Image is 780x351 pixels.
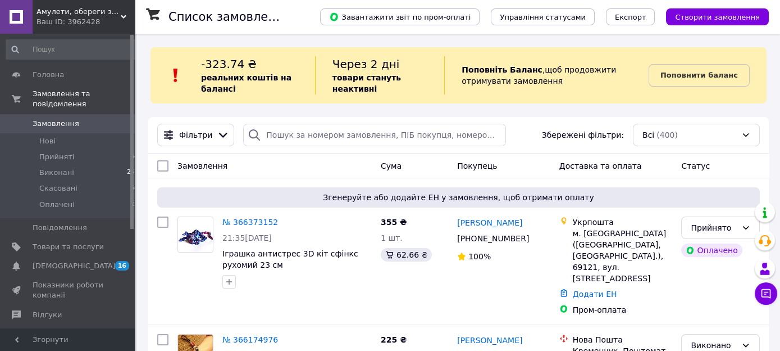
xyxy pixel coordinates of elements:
[39,200,75,210] span: Оплачені
[222,218,278,227] a: № 366373152
[462,65,542,74] b: Поповніть Баланс
[681,161,710,170] span: Статус
[755,282,777,305] button: Чат з покупцем
[660,71,738,79] b: Поповнити баланс
[201,73,291,93] b: реальних коштів на балансі
[33,223,87,233] span: Повідомлення
[542,129,624,141] span: Збережені фільтри:
[320,8,480,25] button: Завантажити звіт по пром-оплаті
[332,73,401,93] b: товари стануть неактивні
[162,192,755,203] span: Згенеруйте або додайте ЕН у замовлення, щоб отримати оплату
[167,67,184,84] img: :exclamation:
[33,89,135,109] span: Замовлення та повідомлення
[491,8,595,25] button: Управління статусами
[573,217,673,228] div: Укрпошта
[6,39,140,60] input: Пошук
[381,335,407,344] span: 225 ₴
[115,261,129,271] span: 16
[33,280,104,300] span: Показники роботи компанії
[222,335,278,344] a: № 366174976
[39,168,74,178] span: Виконані
[381,248,432,262] div: 62.66 ₴
[39,183,77,193] span: Скасовані
[642,129,654,141] span: Всі
[457,335,522,346] a: [PERSON_NAME]
[656,130,678,139] span: (400)
[573,334,673,345] div: Нова Пошта
[177,161,227,170] span: Замовлення
[573,290,617,299] a: Додати ЕН
[37,7,121,17] span: Амулети, обереги з каміння
[381,218,407,227] span: 355 ₴
[222,233,272,242] span: 21:35[DATE]
[468,252,491,261] span: 100%
[222,249,358,269] a: Іграшка антистрес 3D кіт сфінкс рухомий 23 см
[559,161,642,170] span: Доставка та оплата
[444,56,649,94] div: , щоб продовжити отримувати замовлення
[39,136,56,146] span: Нові
[329,12,471,22] span: Завантажити звіт по пром-оплаті
[649,64,750,87] a: Поповнити баланс
[615,13,646,21] span: Експорт
[127,168,139,178] span: 255
[33,261,116,271] span: [DEMOGRAPHIC_DATA]
[457,217,522,228] a: [PERSON_NAME]
[201,57,257,71] span: -323.74 ₴
[33,70,64,80] span: Головна
[681,244,742,257] div: Оплачено
[457,161,497,170] span: Покупець
[381,233,403,242] span: 1 шт.
[33,242,104,252] span: Товари та послуги
[666,8,769,25] button: Створити замовлення
[39,152,74,162] span: Прийняті
[500,13,586,21] span: Управління статусами
[178,217,213,252] img: Фото товару
[33,119,79,129] span: Замовлення
[381,161,402,170] span: Cума
[573,228,673,284] div: м. [GEOGRAPHIC_DATA] ([GEOGRAPHIC_DATA], [GEOGRAPHIC_DATA].), 69121, вул. [STREET_ADDRESS]
[675,13,760,21] span: Створити замовлення
[243,124,506,146] input: Пошук за номером замовлення, ПІБ покупця, номером телефону, Email, номером накладної
[606,8,655,25] button: Експорт
[332,57,400,71] span: Через 2 дні
[691,222,737,234] div: Прийнято
[37,17,135,27] div: Ваш ID: 3962428
[33,310,62,320] span: Відгуки
[168,10,282,24] h1: Список замовлень
[179,129,212,141] span: Фільтри
[177,217,213,253] a: Фото товару
[655,12,769,21] a: Створити замовлення
[455,231,531,246] div: [PHONE_NUMBER]
[573,304,673,316] div: Пром-оплата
